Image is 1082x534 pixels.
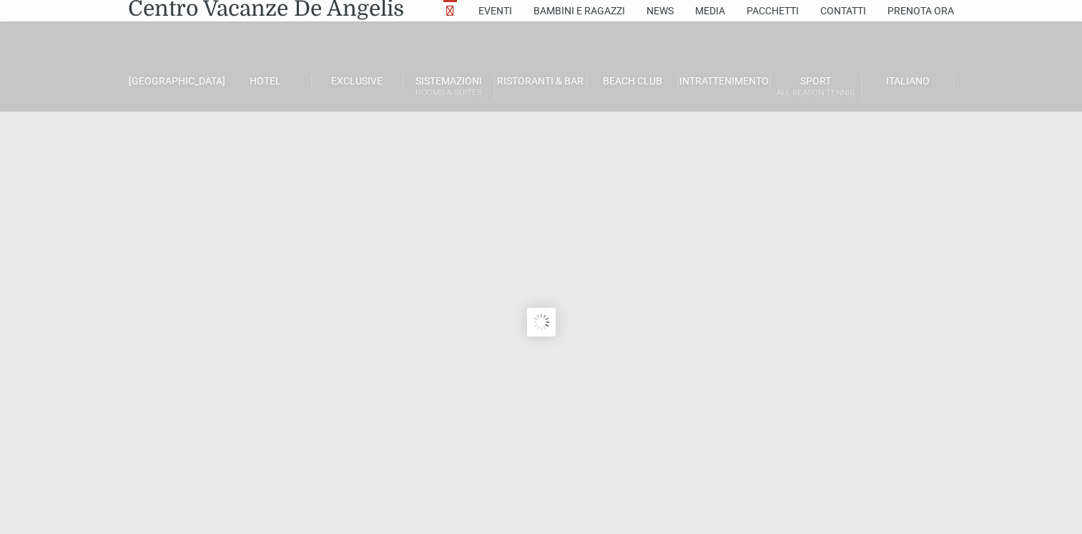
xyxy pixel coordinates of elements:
a: Ristoranti & Bar [495,74,586,87]
a: Italiano [862,74,954,87]
a: SportAll Season Tennis [770,74,862,101]
a: Beach Club [587,74,679,87]
small: Rooms & Suites [403,86,494,99]
a: Exclusive [312,74,403,87]
a: [GEOGRAPHIC_DATA] [128,74,220,87]
a: Hotel [220,74,311,87]
a: SistemazioniRooms & Suites [403,74,495,101]
span: Italiano [886,75,930,87]
small: All Season Tennis [770,86,861,99]
a: Intrattenimento [679,74,770,87]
